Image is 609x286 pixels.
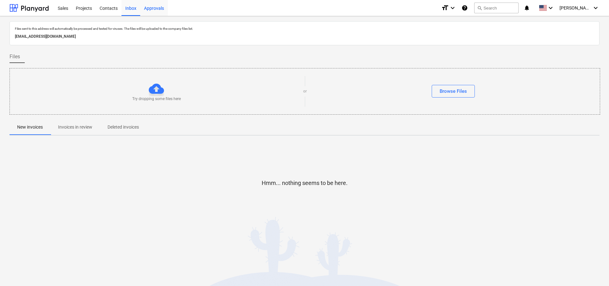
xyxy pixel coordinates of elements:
[547,4,554,12] i: keyboard_arrow_down
[15,27,594,31] p: Files sent to this address will automatically be processed and tested for viruses. The files will...
[10,68,600,115] div: Try dropping some files hereorBrowse Files
[432,85,475,98] button: Browse Files
[462,4,468,12] i: Knowledge base
[132,96,181,102] p: Try dropping some files here
[449,4,456,12] i: keyboard_arrow_down
[303,89,307,94] p: or
[262,179,348,187] p: Hmm... nothing seems to be here.
[577,256,609,286] iframe: Chat Widget
[560,5,591,10] span: [PERSON_NAME]
[15,33,594,40] p: [EMAIL_ADDRESS][DOMAIN_NAME]
[474,3,519,13] button: Search
[592,4,599,12] i: keyboard_arrow_down
[477,5,482,10] span: search
[58,124,92,130] p: Invoices in review
[441,4,449,12] i: format_size
[440,87,467,95] div: Browse Files
[17,124,43,130] p: New invoices
[524,4,530,12] i: notifications
[108,124,139,130] p: Deleted invoices
[10,53,20,60] span: Files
